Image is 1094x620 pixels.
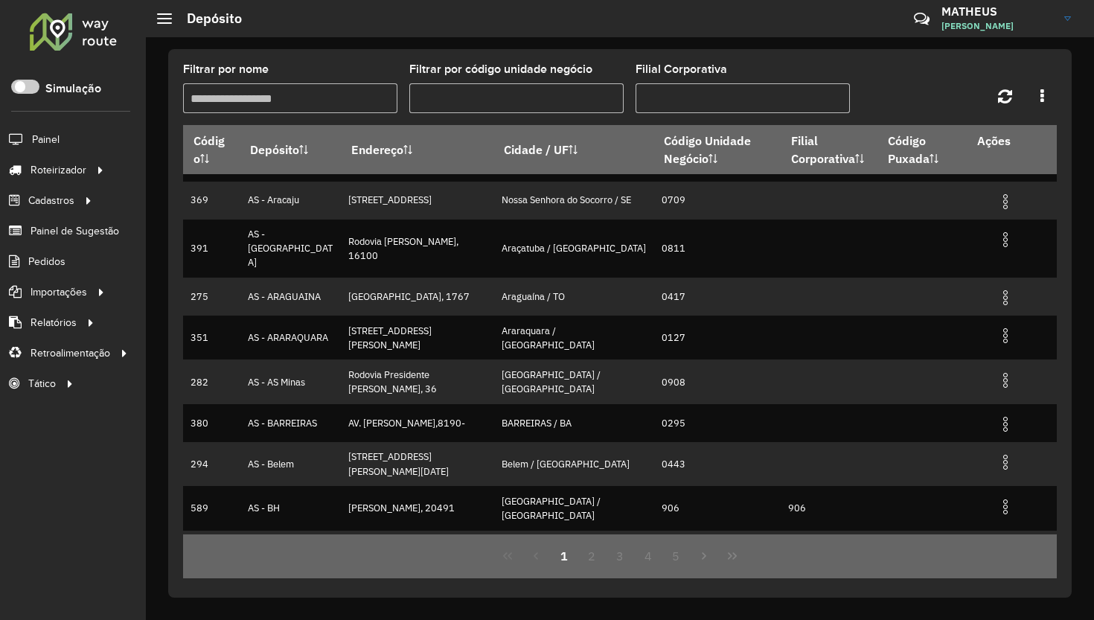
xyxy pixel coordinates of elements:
[653,486,781,530] td: 906
[32,132,60,147] span: Painel
[653,531,781,569] td: 0928
[653,278,781,316] td: 0417
[493,531,653,569] td: Blumenau / SC
[578,542,606,570] button: 2
[606,542,634,570] button: 3
[653,404,781,442] td: 0295
[240,531,341,569] td: AS - Blumenau
[493,278,653,316] td: Araguaína / TO
[341,125,493,174] th: Endereço
[662,542,691,570] button: 5
[906,3,938,35] a: Contato Rápido
[183,316,240,359] td: 351
[493,316,653,359] td: Araraquara / [GEOGRAPHIC_DATA]
[941,19,1053,33] span: [PERSON_NAME]
[28,376,56,392] span: Tático
[493,125,653,174] th: Cidade / UF
[493,220,653,278] td: Araçatuba / [GEOGRAPHIC_DATA]
[31,284,87,300] span: Importações
[31,223,119,239] span: Painel de Sugestão
[183,442,240,486] td: 294
[341,316,493,359] td: [STREET_ADDRESS][PERSON_NAME]
[183,359,240,403] td: 282
[550,542,578,570] button: 1
[781,125,878,174] th: Filial Corporativa
[240,220,341,278] td: AS - [GEOGRAPHIC_DATA]
[941,4,1053,19] h3: MATHEUS
[409,60,592,78] label: Filtrar por código unidade negócio
[183,220,240,278] td: 391
[31,162,86,178] span: Roteirizador
[31,345,110,361] span: Retroalimentação
[28,254,65,269] span: Pedidos
[636,60,727,78] label: Filial Corporativa
[240,359,341,403] td: AS - AS Minas
[240,278,341,316] td: AS - ARAGUAINA
[183,531,240,569] td: 387
[341,278,493,316] td: [GEOGRAPHIC_DATA], 1767
[183,404,240,442] td: 380
[781,486,878,530] td: 906
[172,10,242,27] h2: Depósito
[341,531,493,569] td: Rod BR 470, 2933
[493,486,653,530] td: [GEOGRAPHIC_DATA] / [GEOGRAPHIC_DATA]
[493,182,653,220] td: Nossa Senhora do Socorro / SE
[341,359,493,403] td: Rodovia Presidente [PERSON_NAME], 36
[493,404,653,442] td: BARREIRAS / BA
[493,359,653,403] td: [GEOGRAPHIC_DATA] / [GEOGRAPHIC_DATA]
[45,80,101,98] label: Simulação
[967,125,1056,156] th: Ações
[28,193,74,208] span: Cadastros
[653,359,781,403] td: 0908
[690,542,718,570] button: Next Page
[341,220,493,278] td: Rodovia [PERSON_NAME], 16100
[183,486,240,530] td: 589
[634,542,662,570] button: 4
[341,442,493,486] td: [STREET_ADDRESS][PERSON_NAME][DATE]
[653,182,781,220] td: 0709
[31,315,77,330] span: Relatórios
[493,442,653,486] td: Belem / [GEOGRAPHIC_DATA]
[341,182,493,220] td: [STREET_ADDRESS]
[341,486,493,530] td: [PERSON_NAME], 20491
[240,125,341,174] th: Depósito
[718,542,746,570] button: Last Page
[183,278,240,316] td: 275
[240,442,341,486] td: AS - Belem
[653,316,781,359] td: 0127
[183,60,269,78] label: Filtrar por nome
[183,125,240,174] th: Código
[653,220,781,278] td: 0811
[240,182,341,220] td: AS - Aracaju
[653,125,781,174] th: Código Unidade Negócio
[183,182,240,220] td: 369
[653,442,781,486] td: 0443
[240,404,341,442] td: AS - BARREIRAS
[341,404,493,442] td: AV. [PERSON_NAME],8190-
[878,125,967,174] th: Código Puxada
[240,486,341,530] td: AS - BH
[240,316,341,359] td: AS - ARARAQUARA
